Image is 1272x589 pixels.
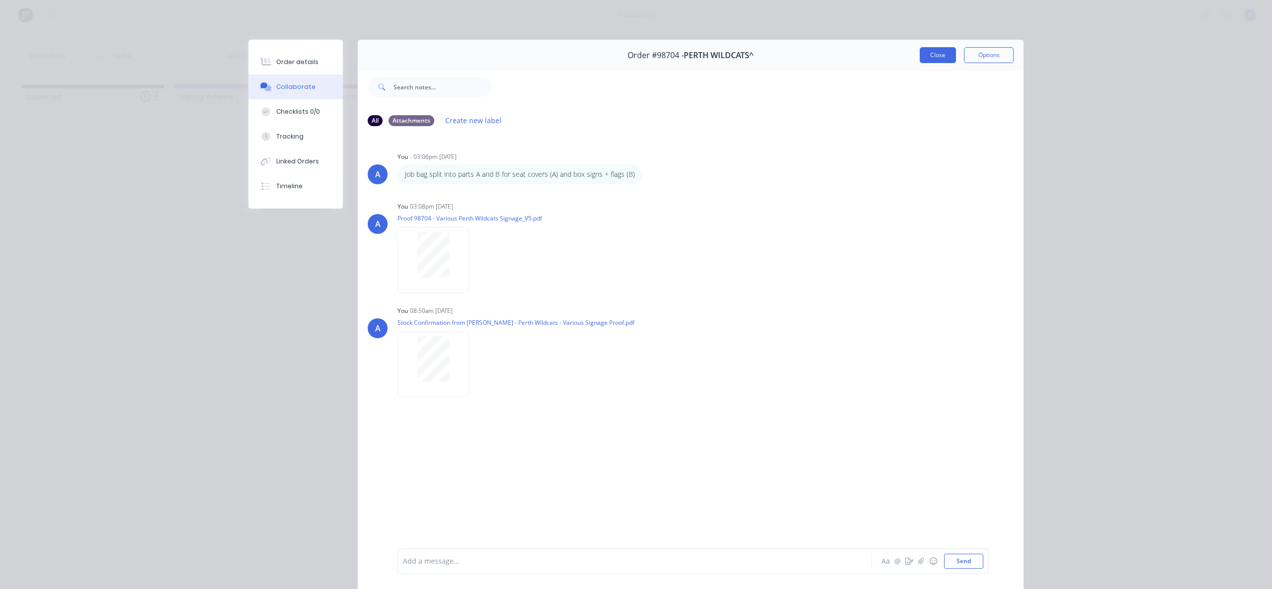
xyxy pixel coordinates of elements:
span: PERTH WILDCATS^ [684,51,754,60]
div: Linked Orders [276,157,319,166]
div: Checklists 0/0 [276,107,320,116]
p: Proof 98704 - Various Perth Wildcats Signage_V5.pdf [397,214,542,222]
div: You [397,202,408,211]
div: - 03:06pm [DATE] [410,152,457,161]
div: 08:50am [DATE] [410,306,453,315]
span: Order #98704 - [628,51,684,60]
div: Collaborate [276,82,316,91]
button: @ [891,555,903,567]
div: All [368,115,383,126]
div: You [397,306,408,315]
div: A [375,168,381,180]
button: Close [920,47,956,63]
button: Send [944,554,983,569]
div: A [375,322,381,334]
button: Order details [248,50,343,74]
button: Create new label [440,114,507,127]
button: Collaborate [248,74,343,99]
div: A [375,218,381,230]
div: Timeline [276,182,303,191]
button: Checklists 0/0 [248,99,343,124]
button: Aa [879,555,891,567]
input: Search notes... [394,77,492,97]
button: Tracking [248,124,343,149]
button: Linked Orders [248,149,343,174]
div: You [397,152,408,161]
button: Timeline [248,174,343,199]
div: Tracking [276,132,304,141]
div: Attachments [389,115,434,126]
div: Order details [276,58,318,67]
p: Job bag split into parts A and B for seat covers (A) and box signs + flags (B) [405,169,635,179]
div: 03:08pm [DATE] [410,202,453,211]
button: Options [964,47,1014,63]
button: ☺ [927,555,939,567]
p: Stock Confirmation from [PERSON_NAME] - Perth Wildcats - Various Signage Proof.pdf [397,318,635,327]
